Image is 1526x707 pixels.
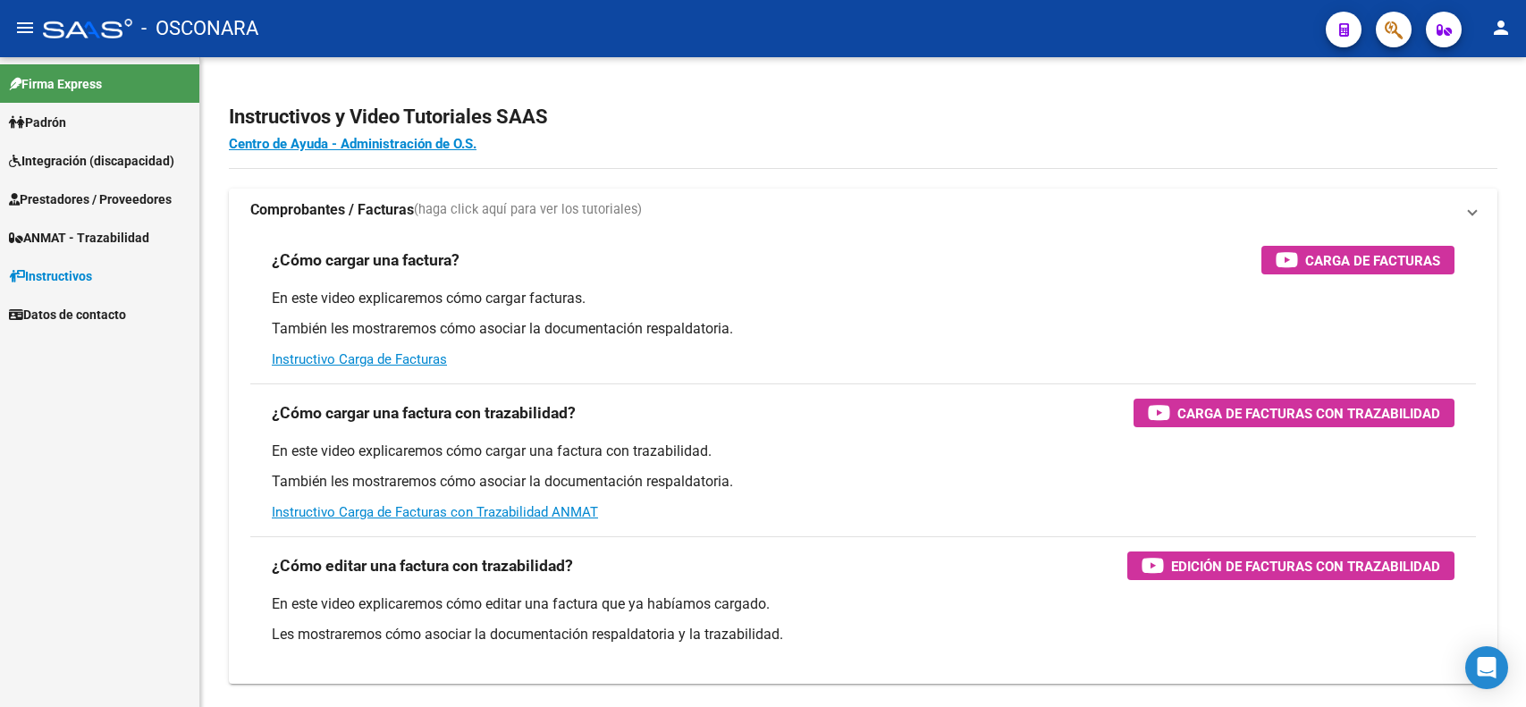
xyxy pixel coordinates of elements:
[272,594,1454,614] p: En este video explicaremos cómo editar una factura que ya habíamos cargado.
[9,151,174,171] span: Integración (discapacidad)
[272,504,598,520] a: Instructivo Carga de Facturas con Trazabilidad ANMAT
[229,100,1497,134] h2: Instructivos y Video Tutoriales SAAS
[9,74,102,94] span: Firma Express
[1177,402,1440,425] span: Carga de Facturas con Trazabilidad
[1171,555,1440,577] span: Edición de Facturas con Trazabilidad
[229,189,1497,231] mat-expansion-panel-header: Comprobantes / Facturas(haga click aquí para ver los tutoriales)
[14,17,36,38] mat-icon: menu
[272,319,1454,339] p: También les mostraremos cómo asociar la documentación respaldatoria.
[272,553,573,578] h3: ¿Cómo editar una factura con trazabilidad?
[272,289,1454,308] p: En este video explicaremos cómo cargar facturas.
[272,442,1454,461] p: En este video explicaremos cómo cargar una factura con trazabilidad.
[9,113,66,132] span: Padrón
[272,248,459,273] h3: ¿Cómo cargar una factura?
[414,200,642,220] span: (haga click aquí para ver los tutoriales)
[1490,17,1512,38] mat-icon: person
[1127,551,1454,580] button: Edición de Facturas con Trazabilidad
[9,228,149,248] span: ANMAT - Trazabilidad
[272,351,447,367] a: Instructivo Carga de Facturas
[1134,399,1454,427] button: Carga de Facturas con Trazabilidad
[229,136,476,152] a: Centro de Ayuda - Administración de O.S.
[272,625,1454,644] p: Les mostraremos cómo asociar la documentación respaldatoria y la trazabilidad.
[9,189,172,209] span: Prestadores / Proveedores
[250,200,414,220] strong: Comprobantes / Facturas
[9,305,126,324] span: Datos de contacto
[9,266,92,286] span: Instructivos
[1465,646,1508,689] div: Open Intercom Messenger
[272,472,1454,492] p: También les mostraremos cómo asociar la documentación respaldatoria.
[272,400,576,425] h3: ¿Cómo cargar una factura con trazabilidad?
[141,9,258,48] span: - OSCONARA
[229,231,1497,684] div: Comprobantes / Facturas(haga click aquí para ver los tutoriales)
[1305,249,1440,272] span: Carga de Facturas
[1261,246,1454,274] button: Carga de Facturas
